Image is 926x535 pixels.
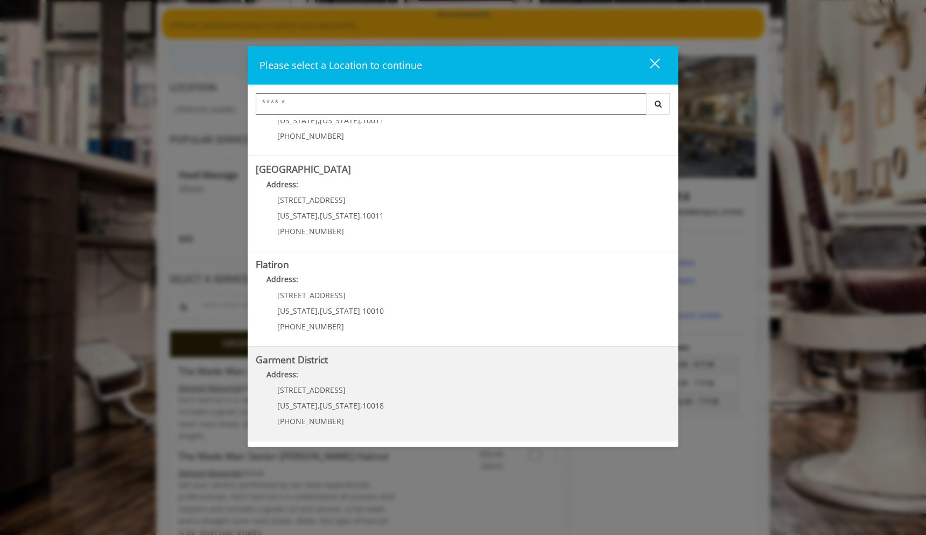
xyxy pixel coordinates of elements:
[320,210,360,221] span: [US_STATE]
[256,163,351,175] b: [GEOGRAPHIC_DATA]
[362,210,384,221] span: 10011
[256,93,670,120] div: Center Select
[277,400,318,411] span: [US_STATE]
[320,400,360,411] span: [US_STATE]
[256,93,647,115] input: Search Center
[277,226,344,236] span: [PHONE_NUMBER]
[652,100,664,108] i: Search button
[277,115,318,125] span: [US_STATE]
[277,131,344,141] span: [PHONE_NUMBER]
[256,258,289,271] b: Flatiron
[318,115,320,125] span: ,
[266,179,298,189] b: Address:
[637,58,659,74] div: close dialog
[320,306,360,316] span: [US_STATE]
[277,306,318,316] span: [US_STATE]
[318,400,320,411] span: ,
[318,306,320,316] span: ,
[277,416,344,426] span: [PHONE_NUMBER]
[360,115,362,125] span: ,
[277,195,346,205] span: [STREET_ADDRESS]
[256,353,328,366] b: Garment District
[277,321,344,332] span: [PHONE_NUMBER]
[362,306,384,316] span: 10010
[360,400,362,411] span: ,
[318,210,320,221] span: ,
[266,274,298,284] b: Address:
[362,400,384,411] span: 10018
[630,54,667,76] button: close dialog
[320,115,360,125] span: [US_STATE]
[266,369,298,379] b: Address:
[360,210,362,221] span: ,
[277,385,346,395] span: [STREET_ADDRESS]
[277,290,346,300] span: [STREET_ADDRESS]
[277,210,318,221] span: [US_STATE]
[362,115,384,125] span: 10011
[360,306,362,316] span: ,
[259,59,422,72] span: Please select a Location to continue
